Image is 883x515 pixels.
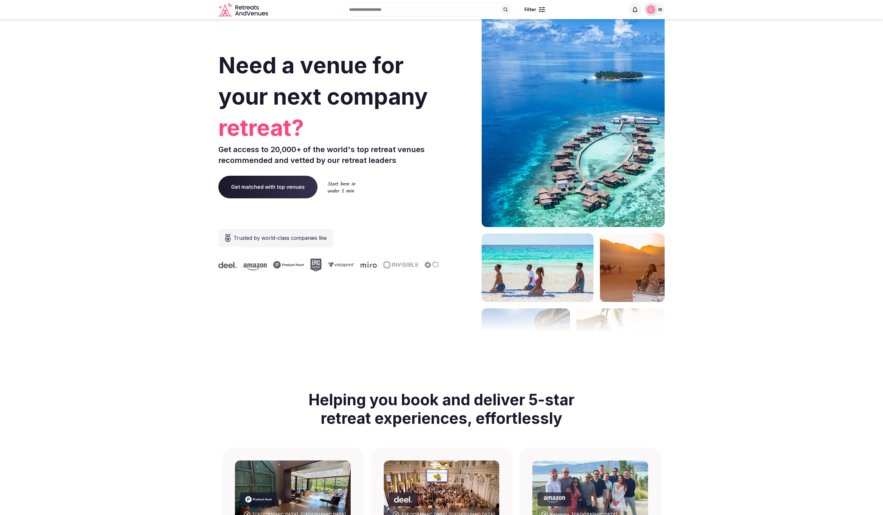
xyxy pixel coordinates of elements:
span: retreat? [218,112,439,143]
svg: Invisible company logo [382,261,417,269]
svg: Miro company logo [360,262,376,268]
p: Get access to 20,000+ of the world's top retreat venues recommended and vetted by our retreat lea... [218,144,439,166]
button: Filter [520,4,549,16]
h2: Helping you book and deliver 5-star retreat experiences, effortlessly [299,383,584,435]
span: Need a venue for your next company [218,52,428,110]
span: Trusted by world-class companies like [234,234,327,242]
a: Visit the homepage [218,3,269,17]
img: Glen Hayes [646,5,655,14]
svg: Retreats and Venues company logo [218,3,269,17]
a: Get matched with top venues [218,176,317,198]
svg: Deel company logo [217,262,236,268]
span: Filter [524,6,536,13]
svg: Epic Games company logo [309,259,321,271]
img: woman sitting in back of truck with camels [600,233,665,302]
svg: Vistaprint company logo [327,262,353,268]
img: yoga on tropical beach [482,233,594,302]
img: Start here in under 5 min [328,181,355,193]
svg: Deel company logo [394,496,412,503]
